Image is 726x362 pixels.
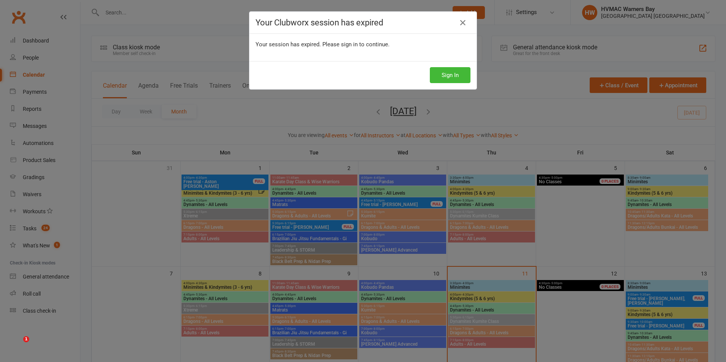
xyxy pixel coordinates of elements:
a: Close [457,17,469,29]
span: 1 [23,336,29,342]
h4: Your Clubworx session has expired [256,18,470,27]
button: Sign In [430,67,470,83]
iframe: Intercom live chat [8,336,26,354]
span: Your session has expired. Please sign in to continue. [256,41,390,48]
